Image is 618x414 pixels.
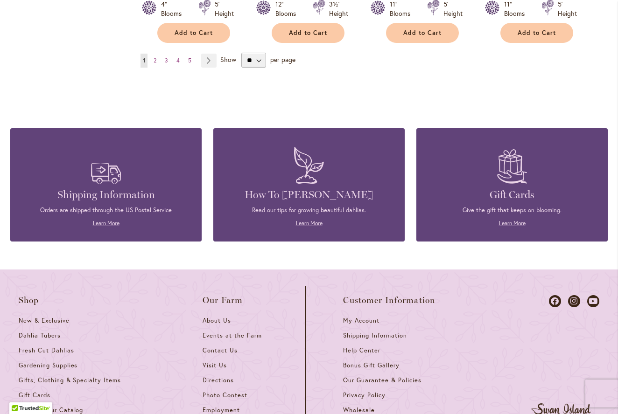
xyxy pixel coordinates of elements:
span: Dahlia Tubers [19,331,61,339]
span: Add to Cart [403,29,442,37]
span: Photo Contest [203,391,247,399]
span: Help Center [343,346,380,354]
p: Orders are shipped through the US Postal Service [24,206,188,214]
span: Customer Information [343,296,435,305]
button: Add to Cart [386,23,459,43]
a: Learn More [93,220,119,227]
h4: How To [PERSON_NAME] [227,188,391,201]
a: 4 [174,54,182,68]
span: Shipping Information [343,331,407,339]
span: My Account [343,317,379,324]
span: Gifts, Clothing & Specialty Items [19,376,121,384]
iframe: Launch Accessibility Center [7,381,33,407]
a: 2 [151,54,159,68]
p: Read our tips for growing beautiful dahlias. [227,206,391,214]
a: Learn More [499,220,526,227]
a: Learn More [296,220,323,227]
span: Gardening Supplies [19,361,77,369]
span: New & Exclusive [19,317,70,324]
button: Add to Cart [272,23,344,43]
h4: Shipping Information [24,188,188,201]
span: Add to Cart [289,29,327,37]
span: Our Guarantee & Policies [343,376,421,384]
span: About Us [203,317,231,324]
span: 5 [188,57,191,64]
span: Add to Cart [175,29,213,37]
span: Shop [19,296,39,305]
a: Dahlias on Instagram [568,295,580,307]
button: Add to Cart [157,23,230,43]
a: Dahlias on Facebook [549,295,561,307]
span: Add to Cart [518,29,556,37]
span: Contact Us [203,346,238,354]
p: Give the gift that keeps on blooming. [430,206,594,214]
a: 3 [162,54,170,68]
a: 5 [186,54,194,68]
button: Add to Cart [500,23,573,43]
a: Dahlias on Youtube [587,295,599,307]
span: Fresh Cut Dahlias [19,346,74,354]
span: per page [270,55,295,64]
span: Bonus Gift Gallery [343,361,399,369]
span: Privacy Policy [343,391,386,399]
span: Events at the Farm [203,331,261,339]
span: 2 [154,57,156,64]
span: Gift Cards [19,391,50,399]
span: Directions [203,376,234,384]
span: 4 [176,57,180,64]
span: Show [220,55,236,64]
span: Employment [203,406,240,414]
span: 3 [165,57,168,64]
span: Our Farm [203,296,243,305]
span: 1 [143,57,145,64]
h4: Gift Cards [430,188,594,201]
span: Wholesale [343,406,375,414]
span: Visit Us [203,361,227,369]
